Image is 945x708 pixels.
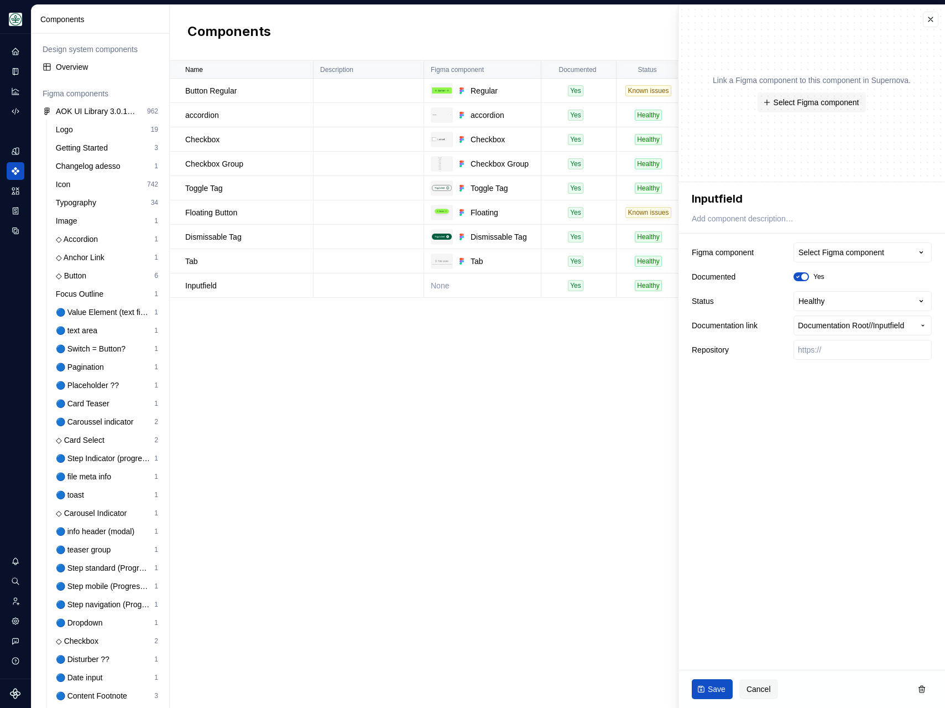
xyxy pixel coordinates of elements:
[7,612,24,630] div: Settings
[56,471,116,482] div: 🔵 file meta info
[7,592,24,610] a: Invite team
[56,215,82,226] div: Image
[625,207,671,218] div: Known issues
[154,399,158,408] div: 1
[185,85,237,96] p: Button Regular
[873,320,904,331] span: Inputfield
[51,376,163,394] a: 🔵 Placeholder ??1
[56,617,107,628] div: 🔵 Dropdown
[432,87,452,94] img: Regular
[154,253,158,262] div: 1
[51,596,163,613] a: 🔵 Step navigation (Progress stepper)1
[7,552,24,570] div: Notifications
[51,504,163,522] a: ◇ Carousel Indicator1
[7,43,24,60] a: Home
[438,157,446,170] img: Checkbox Group
[432,257,452,265] img: Tab
[774,97,859,108] span: Select Figma component
[10,688,21,699] a: Supernova Logo
[56,690,132,701] div: 🔵 Content Footnote
[154,235,158,244] div: 1
[51,285,163,303] a: Focus Outline1
[56,270,91,281] div: ◇ Button
[154,143,158,152] div: 3
[56,142,112,153] div: Getting Started
[56,562,155,573] div: 🔵 Step standard (Progress stepper)
[7,202,24,220] a: Storybook stories
[635,256,662,267] div: Healthy
[708,684,725,695] span: Save
[38,102,163,120] a: AOK UI Library 3.0.12 (adesso)962
[51,523,163,540] a: 🔵 info header (modal)1
[568,280,583,291] div: Yes
[51,121,163,138] a: Logo19
[471,85,534,96] div: Regular
[424,273,541,298] td: None
[56,288,108,299] div: Focus Outline
[56,599,155,610] div: 🔵 Step navigation (Progress stepper)
[56,635,103,647] div: ◇ Checkbox
[56,61,158,73] div: Overview
[51,650,163,668] a: 🔵 Disturber ??1
[471,256,534,267] div: Tab
[471,134,534,145] div: Checkbox
[154,454,158,463] div: 1
[7,102,24,120] a: Code automation
[471,110,534,121] div: accordion
[51,577,163,595] a: 🔵 Step mobile (Progress stepper)1
[154,673,158,682] div: 1
[147,107,158,116] div: 962
[154,308,158,317] div: 1
[471,231,534,242] div: Dismissable Tag
[51,340,163,358] a: 🔵 Switch = Button?1
[7,142,24,160] a: Design tokens
[185,134,220,145] p: Checkbox
[432,114,452,116] img: accordion
[692,344,729,355] label: Repository
[7,222,24,240] a: Data sources
[154,162,158,170] div: 1
[813,272,824,281] label: Yes
[793,316,932,335] button: Documentation Root//Inputfield
[568,134,583,145] div: Yes
[154,545,158,554] div: 1
[692,679,733,699] button: Save
[185,65,203,74] p: Name
[56,252,109,263] div: ◇ Anchor Link
[185,280,217,291] p: Inputfield
[56,416,138,427] div: 🔵 Caroussel indicator
[7,82,24,100] a: Analytics
[56,398,114,409] div: 🔵 Card Teaser
[7,63,24,80] a: Documentation
[7,632,24,650] button: Contact support
[56,654,114,665] div: 🔵 Disturber ??
[56,508,132,519] div: ◇ Carousel Indicator
[432,234,452,240] img: Dismissable Tag
[7,182,24,200] a: Assets
[51,413,163,431] a: 🔵 Caroussel indicator2
[51,267,163,285] a: ◇ Button6
[56,453,155,464] div: 🔵 Step Indicator (progress stepper)
[432,137,452,142] img: Checkbox
[7,162,24,180] a: Components
[51,303,163,321] a: 🔵 Value Element (text field)1
[471,158,534,169] div: Checkbox Group
[431,65,484,74] p: Figma component
[154,417,158,426] div: 2
[43,44,158,55] div: Design system components
[51,358,163,376] a: 🔵 Pagination1
[56,672,107,683] div: 🔵 Date input
[56,361,108,373] div: 🔵 Pagination
[51,139,163,157] a: Getting Started3
[154,600,158,609] div: 1
[568,110,583,121] div: Yes
[40,14,165,25] div: Components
